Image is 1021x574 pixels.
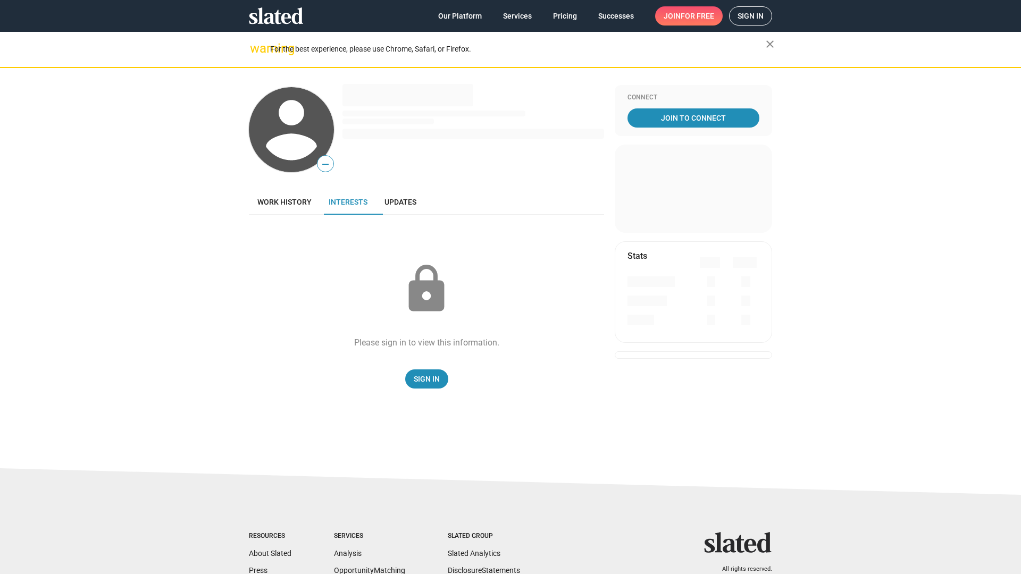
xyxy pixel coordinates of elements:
[630,108,757,128] span: Join To Connect
[438,6,482,26] span: Our Platform
[448,532,520,541] div: Slated Group
[738,7,764,25] span: Sign in
[495,6,540,26] a: Services
[270,42,766,56] div: For the best experience, please use Chrome, Safari, or Firefox.
[320,189,376,215] a: Interests
[627,108,759,128] a: Join To Connect
[627,94,759,102] div: Connect
[249,532,291,541] div: Resources
[257,198,312,206] span: Work history
[354,337,499,348] div: Please sign in to view this information.
[503,6,532,26] span: Services
[329,198,367,206] span: Interests
[655,6,723,26] a: Joinfor free
[729,6,772,26] a: Sign in
[405,369,448,389] a: Sign In
[249,549,291,558] a: About Slated
[400,263,453,316] mat-icon: lock
[598,6,634,26] span: Successes
[553,6,577,26] span: Pricing
[376,189,425,215] a: Updates
[448,549,500,558] a: Slated Analytics
[590,6,642,26] a: Successes
[430,6,490,26] a: Our Platform
[764,38,776,50] mat-icon: close
[249,189,320,215] a: Work history
[414,369,440,389] span: Sign In
[334,549,362,558] a: Analysis
[545,6,585,26] a: Pricing
[384,198,416,206] span: Updates
[250,42,263,55] mat-icon: warning
[317,157,333,171] span: —
[627,250,647,261] mat-card-title: Stats
[334,532,405,541] div: Services
[681,6,714,26] span: for free
[664,6,714,26] span: Join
